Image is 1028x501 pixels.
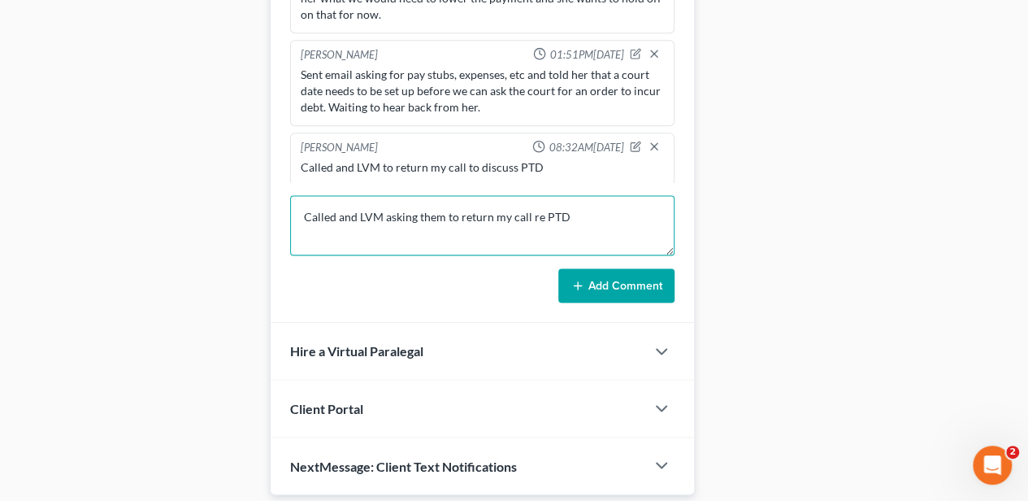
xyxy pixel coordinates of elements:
[301,47,378,63] div: [PERSON_NAME]
[301,159,664,176] div: Called and LVM to return my call to discuss PTD
[558,268,674,303] button: Add Comment
[301,140,378,156] div: [PERSON_NAME]
[290,400,363,416] span: Client Portal
[290,458,517,473] span: NextMessage: Client Text Notifications
[301,67,664,115] div: Sent email asking for pay stubs, expenses, etc and told her that a court date needs to be set up ...
[1006,446,1019,459] span: 2
[549,47,623,63] span: 01:51PM[DATE]
[973,446,1012,485] iframe: Intercom live chat
[290,343,423,359] span: Hire a Virtual Paralegal
[549,140,623,155] span: 08:32AM[DATE]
